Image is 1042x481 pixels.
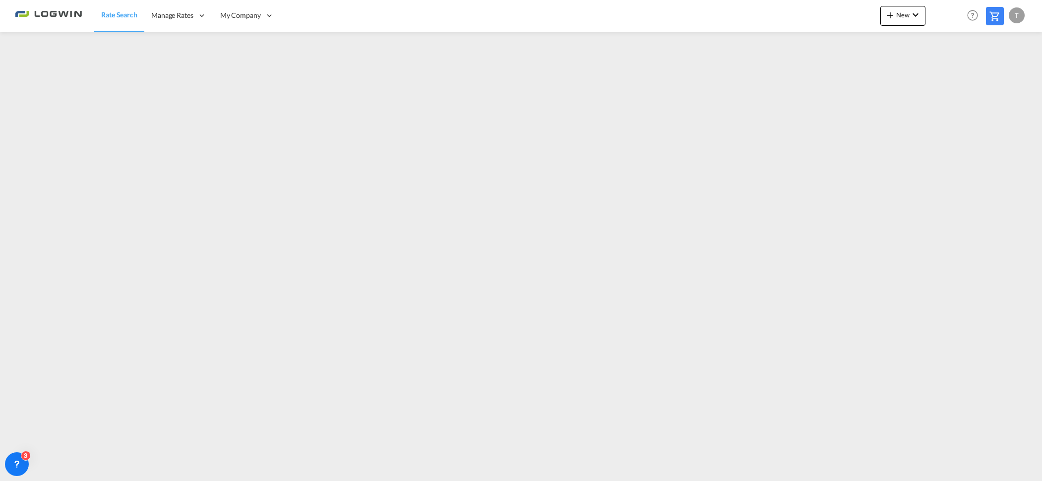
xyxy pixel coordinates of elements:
[1009,7,1025,23] div: T
[220,10,261,20] span: My Company
[151,10,193,20] span: Manage Rates
[910,9,921,21] md-icon: icon-chevron-down
[884,9,896,21] md-icon: icon-plus 400-fg
[884,11,921,19] span: New
[964,7,981,24] span: Help
[15,4,82,27] img: 2761ae10d95411efa20a1f5e0282d2d7.png
[964,7,986,25] div: Help
[101,10,137,19] span: Rate Search
[880,6,925,26] button: icon-plus 400-fgNewicon-chevron-down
